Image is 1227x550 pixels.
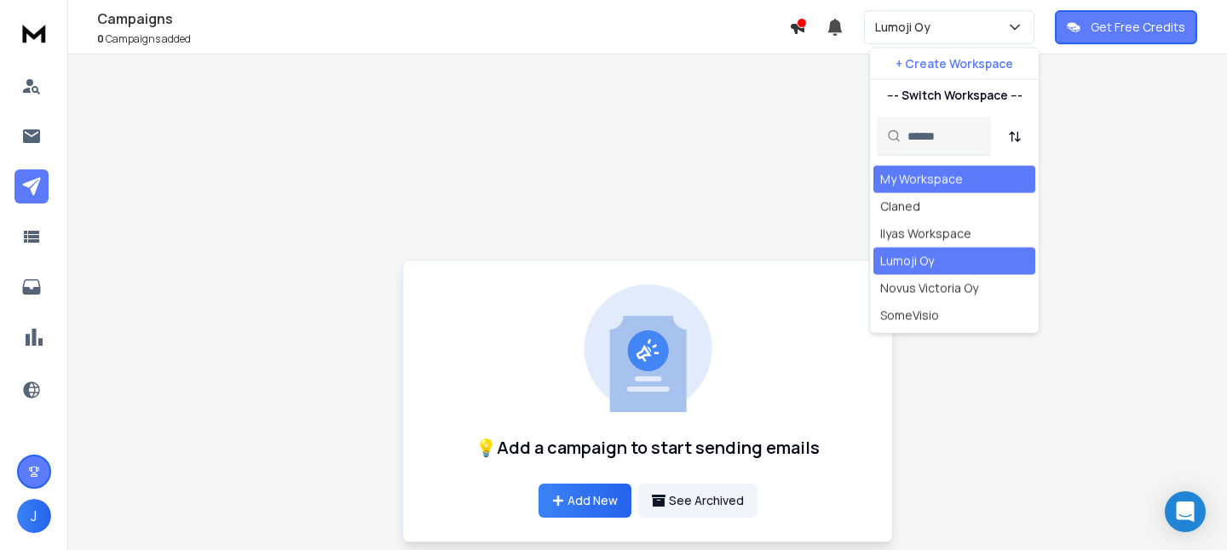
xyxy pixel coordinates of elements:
[870,49,1039,79] button: + Create Workspace
[887,87,1022,104] p: --- Switch Workspace ---
[880,171,963,188] div: My Workspace
[97,32,789,46] p: Campaigns added
[998,119,1032,153] button: Sort by Sort A-Z
[17,499,51,533] button: J
[17,17,51,49] img: logo
[638,484,758,518] button: See Archived
[880,307,939,324] div: SomeVisio
[539,484,631,518] a: Add New
[880,198,920,215] div: Claned
[1091,19,1185,36] p: Get Free Credits
[1055,10,1197,44] button: Get Free Credits
[97,9,789,29] h1: Campaigns
[880,253,934,270] div: Lumoji Oy
[896,55,1013,72] p: + Create Workspace
[880,280,978,297] div: Novus Victoria Oy
[880,226,971,243] div: Ilyas Workspace
[475,436,820,460] h1: 💡Add a campaign to start sending emails
[97,32,104,46] span: 0
[1165,491,1206,532] div: Open Intercom Messenger
[875,19,937,36] p: Lumoji Oy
